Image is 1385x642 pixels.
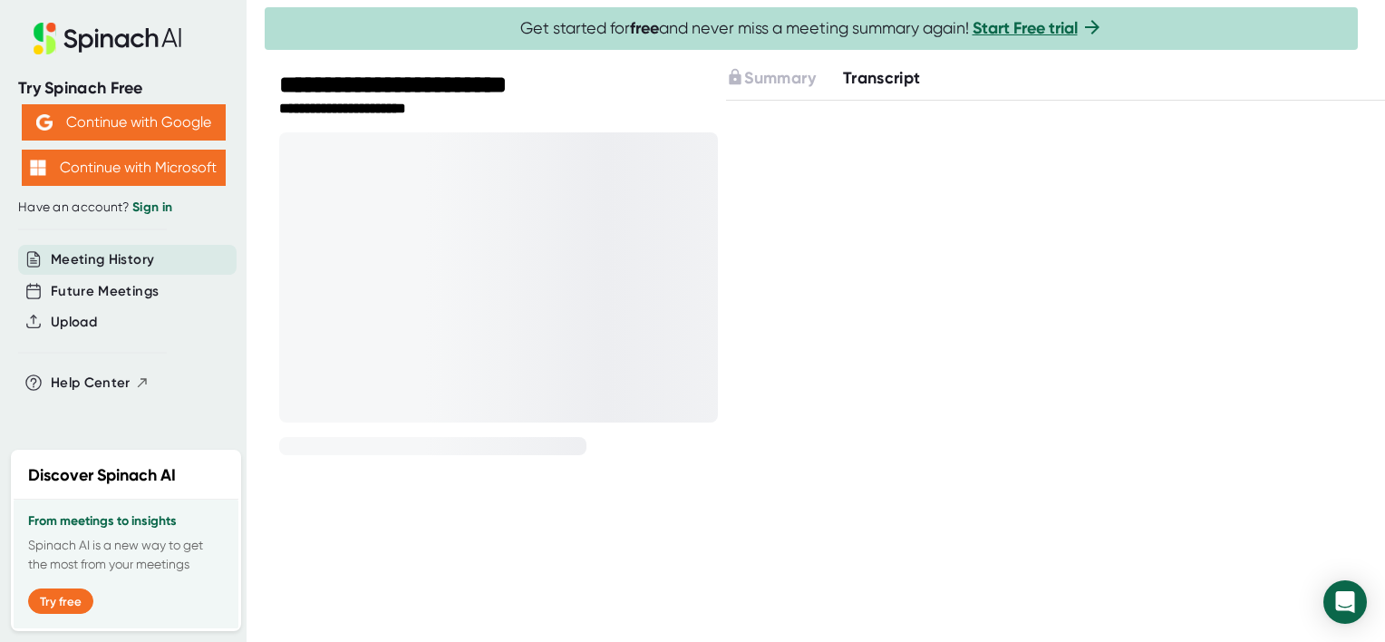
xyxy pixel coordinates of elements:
div: Upgrade to access [726,66,842,91]
span: Get started for and never miss a meeting summary again! [520,18,1103,39]
button: Upload [51,312,97,333]
p: Spinach AI is a new way to get the most from your meetings [28,536,224,574]
b: free [630,18,659,38]
div: Open Intercom Messenger [1323,580,1367,624]
h3: From meetings to insights [28,514,224,529]
div: Try Spinach Free [18,78,228,99]
button: Meeting History [51,249,154,270]
button: Try free [28,588,93,614]
img: Aehbyd4JwY73AAAAAElFTkSuQmCC [36,114,53,131]
span: Summary [744,68,815,88]
div: Have an account? [18,199,228,216]
button: Transcript [843,66,921,91]
button: Future Meetings [51,281,159,302]
button: Help Center [51,373,150,394]
button: Continue with Google [22,104,226,141]
span: Transcript [843,68,921,88]
button: Summary [726,66,815,91]
a: Sign in [132,199,172,215]
span: Help Center [51,373,131,394]
button: Continue with Microsoft [22,150,226,186]
a: Start Free trial [973,18,1078,38]
h2: Discover Spinach AI [28,463,176,488]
